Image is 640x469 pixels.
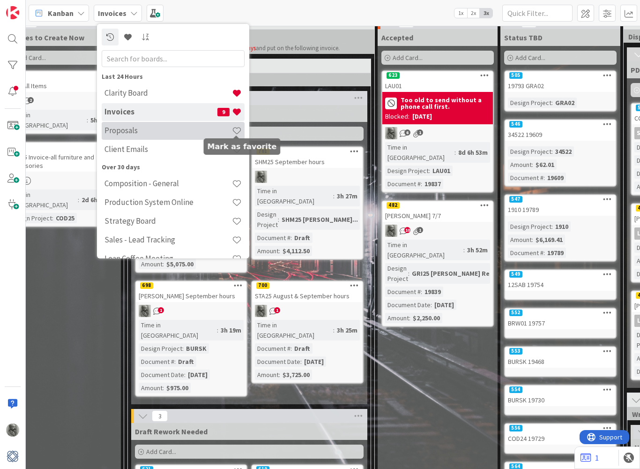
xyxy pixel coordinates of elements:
div: 3163 All Items [6,80,116,92]
span: : [551,221,553,232]
span: : [463,245,465,255]
div: Amount [508,234,532,245]
span: : [217,325,218,335]
div: 556 [509,425,522,431]
span: : [429,166,430,176]
div: SHM25 September hours [252,156,363,168]
div: Document Date [139,370,184,380]
div: 482[PERSON_NAME] 7/7 [382,201,493,222]
span: 10 [404,227,410,233]
span: : [163,259,164,269]
span: Add Card... [146,447,176,456]
span: 2 [28,97,34,103]
div: PA [382,127,493,139]
b: Invoices [98,8,127,18]
div: 701SHM25 September hours [252,147,363,168]
div: 552BRW01 19757 [505,309,616,329]
div: Design Project [8,213,52,223]
span: Accepted [381,33,413,42]
span: : [333,191,335,201]
div: Document Date [385,300,431,310]
h5: Mark as favorite [208,142,277,151]
div: PA [252,305,363,317]
div: Amount [255,246,279,256]
span: : [421,287,422,297]
div: 50519793 GRA02 [505,71,616,92]
div: GRI25 [PERSON_NAME] Res [409,268,495,279]
span: : [300,356,302,367]
span: Status TBD [504,33,543,42]
a: 1 [580,452,599,463]
span: : [279,246,280,256]
div: 505 [505,71,616,80]
div: 553 [509,348,522,355]
div: Amount [139,383,163,393]
div: Document # [508,248,543,258]
input: Quick Filter... [502,5,573,22]
div: 623 [382,71,493,80]
span: Support [20,1,43,13]
div: 3h 19m [218,325,244,335]
div: PA [252,171,363,183]
div: 623LAU01 [382,71,493,92]
div: PA [382,225,493,237]
h4: Lean Coffee Meeting [104,254,232,263]
div: $3,725.00 [280,370,312,380]
div: 54634522 19609 [505,120,616,141]
h4: Clarity Board [104,88,232,98]
div: Design Project [139,343,182,354]
div: Time in [GEOGRAPHIC_DATA] [255,186,333,206]
div: 549 [509,271,522,278]
div: PA [136,305,246,317]
span: : [52,213,53,223]
span: : [551,98,553,108]
div: [DATE] [186,370,210,380]
span: : [290,343,292,354]
div: BURSK 19468 [505,356,616,368]
div: Draft [176,356,196,367]
div: COD25 Invoice-all furniture and accessories [6,143,116,172]
div: 554 [505,386,616,394]
div: 698 [136,281,246,290]
div: BRW01 19757 [505,317,616,329]
span: : [408,268,409,279]
div: 8d 6h 53m [456,147,490,158]
div: 698 [140,282,153,289]
div: LAU01 [430,166,453,176]
div: Document # [385,287,421,297]
span: Add Card... [16,53,46,62]
div: Document # [255,233,290,243]
div: Amount [255,370,279,380]
div: 552 [505,309,616,317]
img: PA [385,127,397,139]
div: Time in [GEOGRAPHIC_DATA] [8,110,87,130]
img: PA [255,171,267,183]
img: PA [255,305,267,317]
div: 19793 GRA02 [505,80,616,92]
div: Design Project [508,221,551,232]
img: avatar [6,450,19,463]
span: : [87,115,88,125]
div: 1910 19789 [505,204,616,216]
div: 547 [505,195,616,204]
span: 9 [217,108,230,116]
div: 34522 [553,146,574,157]
h4: Production System Online [104,197,232,207]
div: 2d 6h 38m [79,195,113,205]
div: 19789 [545,248,566,258]
span: : [78,195,79,205]
div: 552 [509,310,522,316]
h4: Proposals [104,126,232,135]
div: 482 [387,202,400,209]
div: Design Project [508,146,551,157]
div: [DATE] [302,356,326,367]
span: 1 [417,129,423,136]
div: 546 [509,121,522,128]
div: $62.01 [533,159,557,170]
div: $975.00 [164,383,191,393]
span: : [182,343,184,354]
div: $4,112.50 [280,246,312,256]
img: PA [6,424,19,437]
input: Search for boards... [102,50,245,67]
div: BURSK 19730 [505,394,616,406]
